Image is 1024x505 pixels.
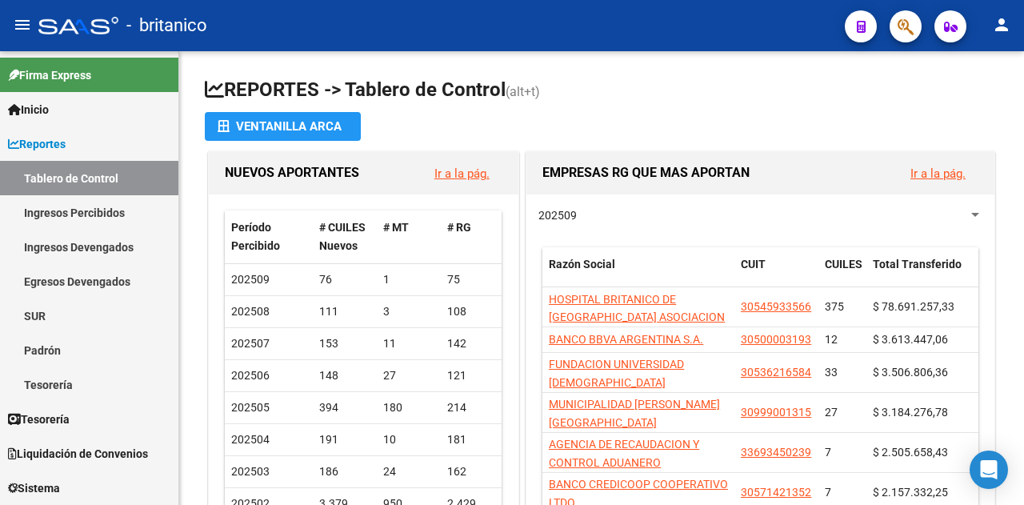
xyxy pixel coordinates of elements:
[873,446,948,459] span: $ 2.505.658,43
[873,486,948,499] span: $ 2.157.332,25
[549,258,615,271] span: Razón Social
[447,303,498,321] div: 108
[225,210,313,263] datatable-header-cell: Período Percibido
[825,486,831,499] span: 7
[319,463,370,481] div: 186
[825,333,838,346] span: 12
[825,406,838,419] span: 27
[231,305,270,318] span: 202508
[825,258,862,271] span: CUILES
[13,15,32,34] mat-icon: menu
[447,399,498,417] div: 214
[542,247,734,300] datatable-header-cell: Razón Social
[383,399,434,417] div: 180
[447,463,498,481] div: 162
[549,358,684,407] span: FUNDACION UNIVERSIDAD [DEMOGRAPHIC_DATA] ARGENTINA
[825,366,838,379] span: 33
[218,112,348,141] div: Ventanilla ARCA
[866,247,978,300] datatable-header-cell: Total Transferido
[741,258,766,271] span: CUIT
[231,369,270,382] span: 202506
[873,258,962,271] span: Total Transferido
[383,303,434,321] div: 3
[8,101,49,118] span: Inicio
[231,273,270,286] span: 202509
[741,406,811,419] span: 30999001315
[441,210,505,263] datatable-header-cell: # RG
[741,366,811,379] span: 30536216584
[383,463,434,481] div: 24
[231,401,270,414] span: 202505
[225,165,359,180] span: NUEVOS APORTANTES
[383,271,434,289] div: 1
[734,247,818,300] datatable-header-cell: CUIT
[741,446,811,459] span: 33693450239
[447,431,498,449] div: 181
[231,221,280,252] span: Período Percibido
[205,112,361,141] button: Ventanilla ARCA
[205,77,998,105] h1: REPORTES -> Tablero de Control
[538,209,577,222] span: 202509
[873,300,954,313] span: $ 78.691.257,33
[8,411,70,428] span: Tesorería
[319,431,370,449] div: 191
[383,221,409,234] span: # MT
[447,221,471,234] span: # RG
[741,486,811,499] span: 30571421352
[549,333,703,346] span: BANCO BBVA ARGENTINA S.A.
[542,165,750,180] span: EMPRESAS RG QUE MAS APORTAN
[231,465,270,478] span: 202503
[549,398,720,429] span: MUNICIPALIDAD [PERSON_NAME][GEOGRAPHIC_DATA]
[377,210,441,263] datatable-header-cell: # MT
[873,366,948,379] span: $ 3.506.806,36
[8,66,91,84] span: Firma Express
[422,158,502,188] button: Ir a la pág.
[549,438,699,469] span: AGENCIA DE RECAUDACION Y CONTROL ADUANERO
[319,335,370,353] div: 153
[126,8,207,43] span: - britanico
[383,335,434,353] div: 11
[319,399,370,417] div: 394
[319,367,370,385] div: 148
[825,446,831,459] span: 7
[741,300,811,313] span: 30545933566
[313,210,377,263] datatable-header-cell: # CUILES Nuevos
[383,431,434,449] div: 10
[970,451,1008,489] div: Open Intercom Messenger
[8,135,66,153] span: Reportes
[825,300,844,313] span: 375
[383,367,434,385] div: 27
[319,271,370,289] div: 76
[447,335,498,353] div: 142
[910,166,966,181] a: Ir a la pág.
[8,479,60,497] span: Sistema
[8,445,148,463] span: Liquidación de Convenios
[992,15,1011,34] mat-icon: person
[898,158,978,188] button: Ir a la pág.
[319,303,370,321] div: 111
[434,166,490,181] a: Ir a la pág.
[231,337,270,350] span: 202507
[741,333,811,346] span: 30500003193
[818,247,866,300] datatable-header-cell: CUILES
[873,333,948,346] span: $ 3.613.447,06
[447,367,498,385] div: 121
[873,406,948,419] span: $ 3.184.276,78
[447,271,498,289] div: 75
[549,293,725,343] span: HOSPITAL BRITANICO DE [GEOGRAPHIC_DATA] ASOCIACION CIVIL
[231,433,270,446] span: 202504
[319,221,366,252] span: # CUILES Nuevos
[506,84,540,99] span: (alt+t)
